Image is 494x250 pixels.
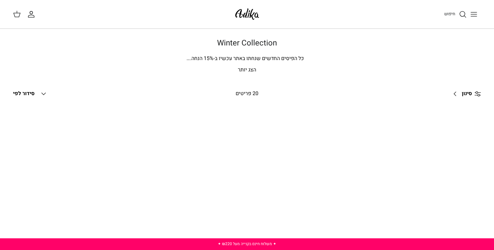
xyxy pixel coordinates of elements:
[13,90,34,97] span: סידור לפי
[218,241,276,247] a: ✦ משלוח חינם בקנייה מעל ₪220 ✦
[19,39,475,48] h1: Winter Collection
[186,55,213,62] span: % הנחה.
[19,66,475,74] p: הצג יותר
[213,55,304,62] span: כל הפיסים החדשים שנחתו באתר עכשיו ב-
[444,10,467,18] a: חיפוש
[27,10,38,18] a: החשבון שלי
[204,55,210,62] span: 15
[467,7,481,21] button: Toggle menu
[191,90,303,98] div: 20 פריטים
[449,86,481,102] a: סינון
[444,11,455,17] span: חיפוש
[233,6,261,22] img: Adika IL
[13,87,48,101] button: סידור לפי
[462,90,472,98] span: סינון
